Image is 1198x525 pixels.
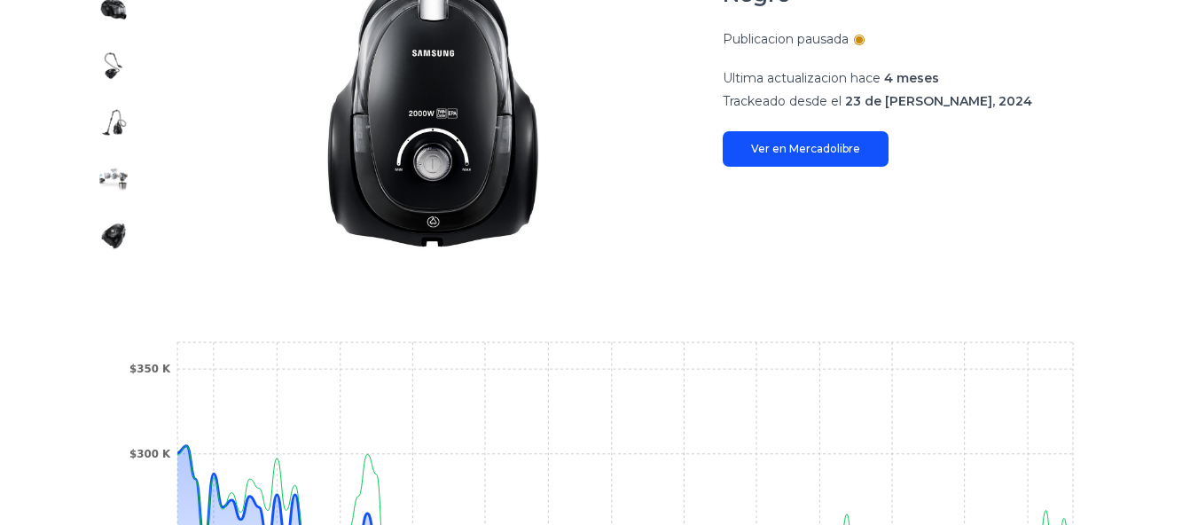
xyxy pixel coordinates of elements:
tspan: $350 K [129,363,171,375]
span: Trackeado desde el [723,93,842,109]
img: Aspiradora Samsung Sin Bolsa 2000 W Negra Vc20ccnmaeb Color Negro [99,108,128,137]
a: Ver en Mercadolibre [723,131,889,167]
tspan: $300 K [129,448,171,460]
span: 23 de [PERSON_NAME], 2024 [845,93,1032,109]
span: 4 meses [884,70,939,86]
p: Publicacion pausada [723,30,849,48]
span: Ultima actualizacion hace [723,70,881,86]
img: Aspiradora Samsung Sin Bolsa 2000 W Negra Vc20ccnmaeb Color Negro [99,165,128,193]
img: Aspiradora Samsung Sin Bolsa 2000 W Negra Vc20ccnmaeb Color Negro [99,51,128,80]
img: Aspiradora Samsung Sin Bolsa 2000 W Negra Vc20ccnmaeb Color Negro [99,222,128,250]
